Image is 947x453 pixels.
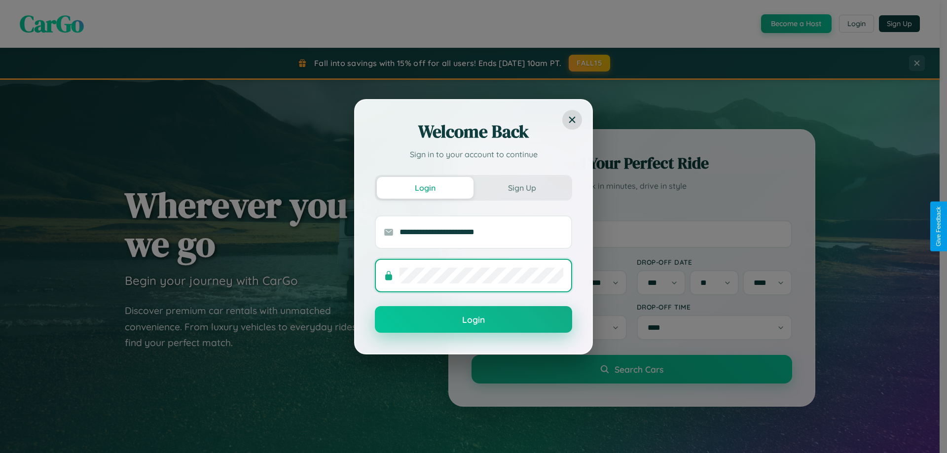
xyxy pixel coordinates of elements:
h2: Welcome Back [375,120,572,143]
button: Sign Up [473,177,570,199]
p: Sign in to your account to continue [375,148,572,160]
div: Give Feedback [935,207,942,246]
button: Login [375,306,572,333]
button: Login [377,177,473,199]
